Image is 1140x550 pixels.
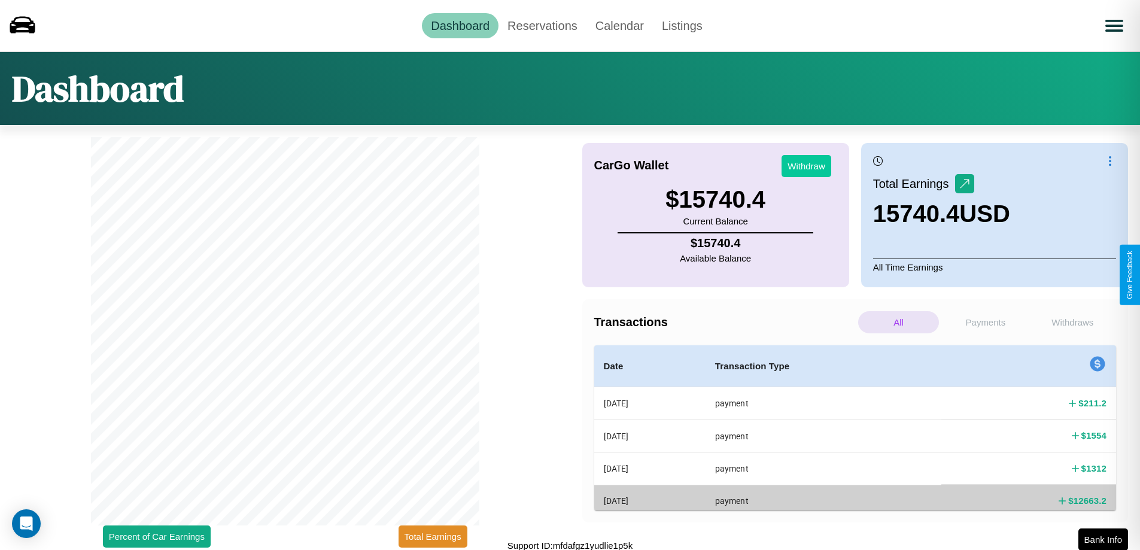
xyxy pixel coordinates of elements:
[1081,429,1106,442] h4: $ 1554
[665,186,765,213] h3: $ 15740.4
[594,420,706,452] th: [DATE]
[594,485,706,516] th: [DATE]
[1078,397,1106,409] h4: $ 211.2
[653,13,712,38] a: Listings
[680,236,751,250] h4: $ 15740.4
[594,159,669,172] h4: CarGo Wallet
[706,387,942,420] th: payment
[1126,251,1134,299] div: Give Feedback
[594,387,706,420] th: [DATE]
[604,359,696,373] h4: Date
[498,13,586,38] a: Reservations
[1068,494,1106,507] h4: $ 12663.2
[1032,311,1113,333] p: Withdraws
[873,259,1116,275] p: All Time Earnings
[873,200,1010,227] h3: 15740.4 USD
[706,452,942,485] th: payment
[858,311,939,333] p: All
[873,173,955,195] p: Total Earnings
[594,345,1117,517] table: simple table
[399,525,467,548] button: Total Earnings
[715,359,932,373] h4: Transaction Type
[594,452,706,485] th: [DATE]
[1081,462,1106,475] h4: $ 1312
[945,311,1026,333] p: Payments
[665,213,765,229] p: Current Balance
[1098,9,1131,42] button: Open menu
[594,315,855,329] h4: Transactions
[706,420,942,452] th: payment
[422,13,498,38] a: Dashboard
[103,525,211,548] button: Percent of Car Earnings
[706,485,942,516] th: payment
[782,155,831,177] button: Withdraw
[680,250,751,266] p: Available Balance
[12,509,41,538] div: Open Intercom Messenger
[586,13,653,38] a: Calendar
[12,64,184,113] h1: Dashboard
